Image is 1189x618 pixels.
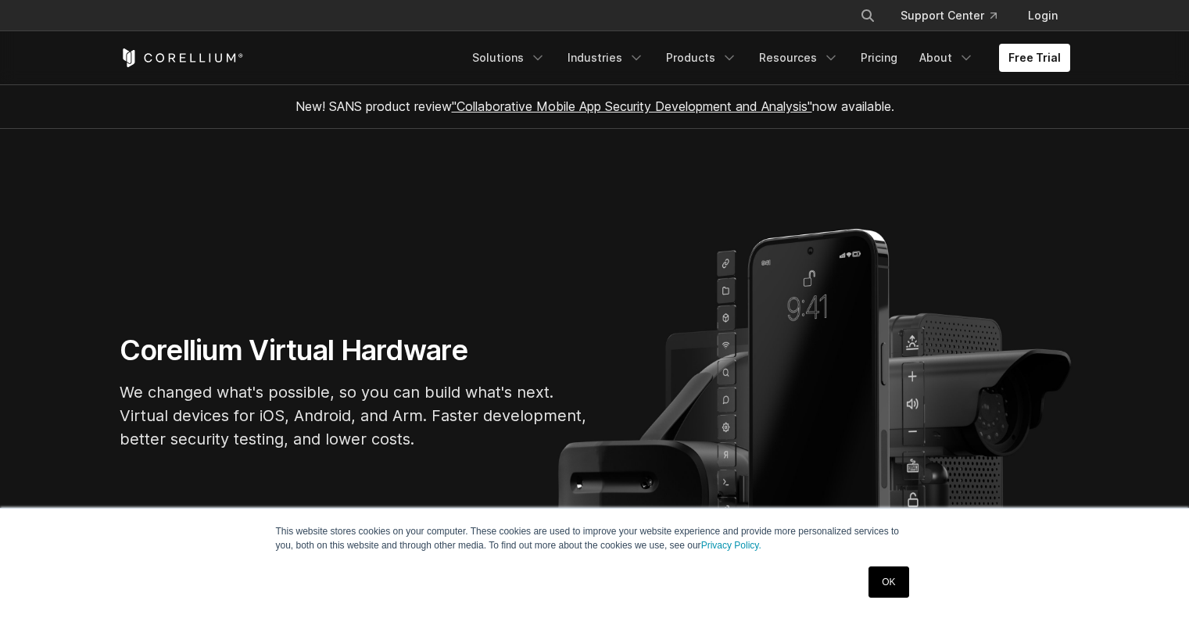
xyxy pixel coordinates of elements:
[463,44,555,72] a: Solutions
[851,44,907,72] a: Pricing
[452,98,812,114] a: "Collaborative Mobile App Security Development and Analysis"
[463,44,1070,72] div: Navigation Menu
[1015,2,1070,30] a: Login
[276,524,914,552] p: This website stores cookies on your computer. These cookies are used to improve your website expe...
[750,44,848,72] a: Resources
[120,48,244,67] a: Corellium Home
[854,2,882,30] button: Search
[910,44,983,72] a: About
[120,333,589,368] h1: Corellium Virtual Hardware
[841,2,1070,30] div: Navigation Menu
[999,44,1070,72] a: Free Trial
[657,44,747,72] a: Products
[701,540,761,551] a: Privacy Policy.
[868,566,908,598] a: OK
[888,2,1009,30] a: Support Center
[295,98,894,114] span: New! SANS product review now available.
[558,44,654,72] a: Industries
[120,380,589,451] p: We changed what's possible, so you can build what's next. Virtual devices for iOS, Android, and A...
